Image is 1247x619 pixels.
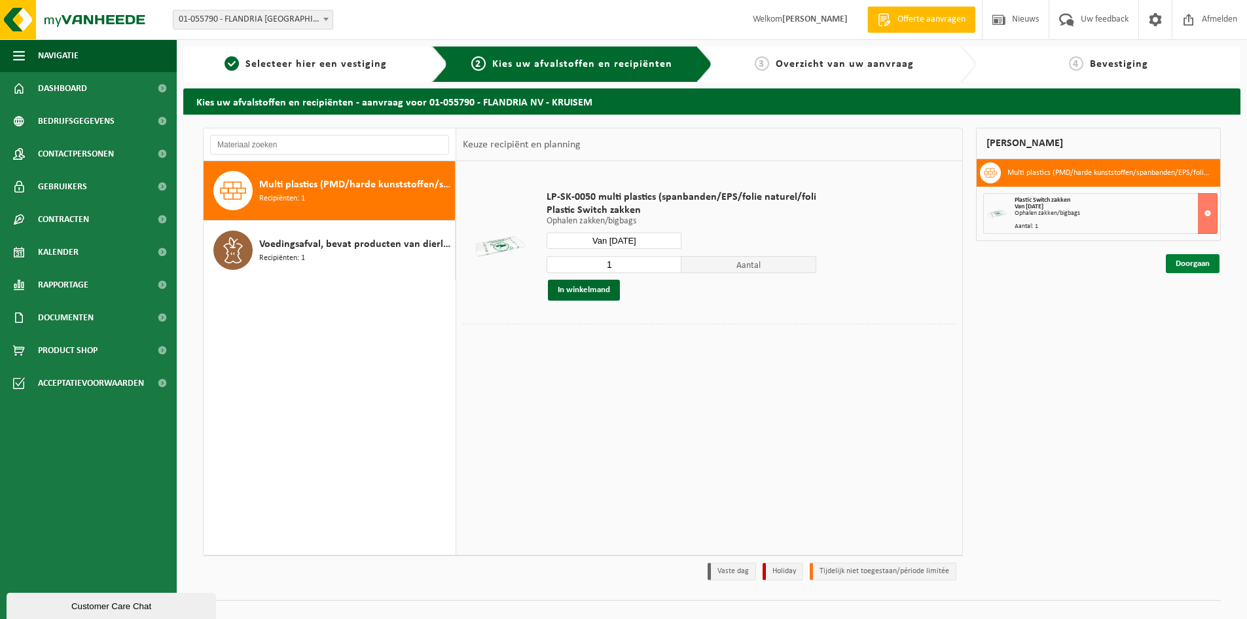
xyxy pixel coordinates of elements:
[7,590,219,619] iframe: chat widget
[38,105,115,138] span: Bedrijfsgegevens
[976,128,1221,159] div: [PERSON_NAME]
[38,367,144,400] span: Acceptatievoorwaarden
[492,59,672,69] span: Kies uw afvalstoffen en recipiënten
[1166,254,1220,273] a: Doorgaan
[867,7,975,33] a: Offerte aanvragen
[755,56,769,71] span: 3
[708,563,756,580] li: Vaste dag
[38,203,89,236] span: Contracten
[810,563,956,580] li: Tijdelijk niet toegestaan/période limitée
[894,13,969,26] span: Offerte aanvragen
[183,88,1240,114] h2: Kies uw afvalstoffen en recipiënten - aanvraag voor 01-055790 - FLANDRIA NV - KRUISEM
[38,72,87,105] span: Dashboard
[259,252,305,265] span: Recipiënten: 1
[1069,56,1083,71] span: 4
[259,177,452,193] span: Multi plastics (PMD/harde kunststoffen/spanbanden/EPS/folie naturel/folie gemengd)
[1015,197,1070,204] span: Plastic Switch zakken
[1090,59,1148,69] span: Bevestiging
[38,269,88,301] span: Rapportage
[548,280,620,301] button: In winkelmand
[259,193,305,205] span: Recipiënten: 1
[547,233,681,249] input: Selecteer datum
[38,138,114,170] span: Contactpersonen
[190,56,422,72] a: 1Selecteer hier een vestiging
[1015,223,1217,230] div: Aantal: 1
[681,256,816,273] span: Aantal
[38,39,79,72] span: Navigatie
[38,170,87,203] span: Gebruikers
[173,10,333,29] span: 01-055790 - FLANDRIA NV - KRUISEM
[259,236,452,252] span: Voedingsafval, bevat producten van dierlijke oorsprong, onverpakt, categorie 3
[173,10,333,29] span: 01-055790 - FLANDRIA NV - KRUISEM
[1015,210,1217,217] div: Ophalen zakken/bigbags
[547,217,816,226] p: Ophalen zakken/bigbags
[204,221,456,280] button: Voedingsafval, bevat producten van dierlijke oorsprong, onverpakt, categorie 3 Recipiënten: 1
[210,135,449,155] input: Materiaal zoeken
[245,59,387,69] span: Selecteer hier een vestiging
[1015,203,1043,210] strong: Van [DATE]
[225,56,239,71] span: 1
[38,301,94,334] span: Documenten
[1007,162,1210,183] h3: Multi plastics (PMD/harde kunststoffen/spanbanden/EPS/folie naturel/folie gemengd)
[38,334,98,367] span: Product Shop
[763,563,803,580] li: Holiday
[471,56,486,71] span: 2
[776,59,914,69] span: Overzicht van uw aanvraag
[204,161,456,221] button: Multi plastics (PMD/harde kunststoffen/spanbanden/EPS/folie naturel/folie gemengd) Recipiënten: 1
[782,14,848,24] strong: [PERSON_NAME]
[547,191,816,204] span: LP-SK-0050 multi plastics (spanbanden/EPS/folie naturel/foli
[38,236,79,269] span: Kalender
[456,128,587,161] div: Keuze recipiënt en planning
[547,204,816,217] span: Plastic Switch zakken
